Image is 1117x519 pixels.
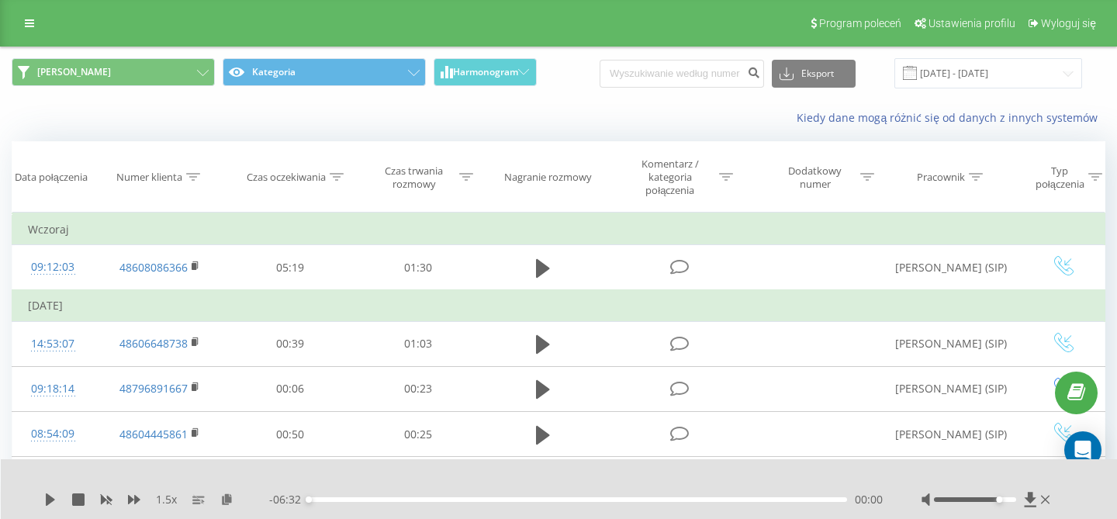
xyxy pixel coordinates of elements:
[1064,431,1101,469] div: Open Intercom Messenger
[1041,17,1096,29] span: Wyloguj się
[453,67,518,78] span: Harmonogram
[227,366,354,411] td: 00:06
[227,321,354,366] td: 00:39
[12,58,215,86] button: [PERSON_NAME]
[37,66,111,78] span: [PERSON_NAME]
[880,321,1022,366] td: [PERSON_NAME] (SIP)
[223,58,426,86] button: Kategoria
[354,321,482,366] td: 01:03
[772,60,856,88] button: Eksport
[116,171,182,184] div: Numer klienta
[119,427,188,441] a: 48604445861
[1036,164,1084,191] div: Typ połączenia
[28,252,78,282] div: 09:12:03
[997,497,1003,503] div: Accessibility label
[12,290,1105,321] td: [DATE]
[372,164,455,191] div: Czas trwania rozmowy
[15,171,88,184] div: Data połączenia
[156,492,177,507] span: 1.5 x
[269,492,309,507] span: - 06:32
[434,58,537,86] button: Harmonogram
[624,157,715,197] div: Komentarz / kategoria połączenia
[819,17,901,29] span: Program poleceń
[880,457,1022,502] td: [PERSON_NAME] (SIP)
[119,336,188,351] a: 48606648738
[227,412,354,457] td: 00:50
[28,374,78,404] div: 09:18:14
[28,329,78,359] div: 14:53:07
[247,171,326,184] div: Czas oczekiwania
[504,171,592,184] div: Nagranie rozmowy
[227,245,354,291] td: 05:19
[600,60,764,88] input: Wyszukiwanie według numeru
[354,366,482,411] td: 00:23
[12,214,1105,245] td: Wczoraj
[354,245,482,291] td: 01:30
[773,164,856,191] div: Dodatkowy numer
[797,110,1105,125] a: Kiedy dane mogą różnić się od danych z innych systemów
[119,260,188,275] a: 48608086366
[855,492,883,507] span: 00:00
[880,366,1022,411] td: [PERSON_NAME] (SIP)
[354,412,482,457] td: 00:25
[880,412,1022,457] td: [PERSON_NAME] (SIP)
[28,419,78,449] div: 08:54:09
[227,457,354,502] td: 00:13
[306,497,312,503] div: Accessibility label
[354,457,482,502] td: 00:19
[929,17,1015,29] span: Ustawienia profilu
[917,171,965,184] div: Pracownik
[880,245,1022,291] td: [PERSON_NAME] (SIP)
[119,381,188,396] a: 48796891667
